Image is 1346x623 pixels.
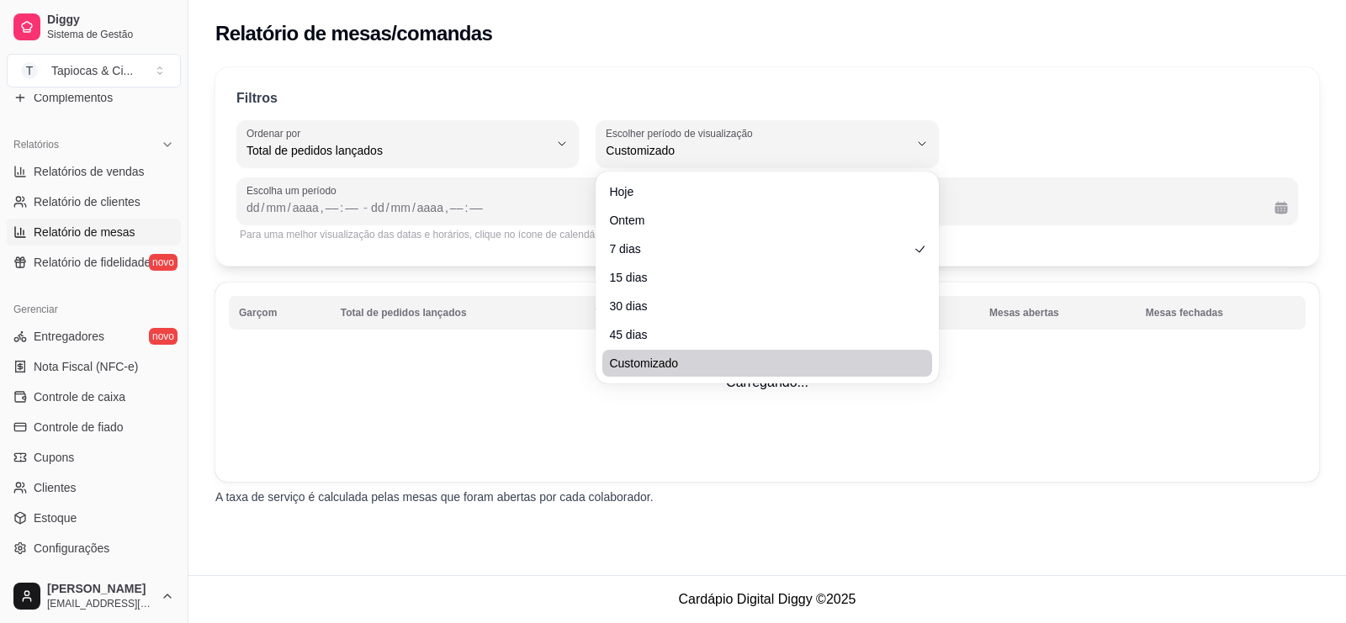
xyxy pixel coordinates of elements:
div: / [260,199,267,216]
span: Cupons [34,449,74,466]
span: Configurações [34,540,109,557]
label: Escolher período de visualização [606,126,758,140]
div: dia, Data inicial, [245,199,262,216]
div: Data inicial [246,198,360,218]
div: minuto, Data final, [468,199,485,216]
span: Escolha um período [246,184,1288,198]
span: Entregadores [34,328,104,345]
span: Sistema de Gestão [47,28,174,41]
div: mês, Data inicial, [264,199,287,216]
span: Complementos [34,89,113,106]
div: hora, Data inicial, [324,199,341,216]
span: T [21,62,38,79]
span: Relatório de clientes [34,193,140,210]
div: : [463,199,469,216]
div: mês, Data final, [389,199,412,216]
p: A taxa de serviço é calculada pelas mesas que foram abertas por cada colaborador. [215,488,1319,505]
span: Ontem [609,212,908,229]
span: Controle de fiado [34,419,124,436]
span: 30 dias [609,298,908,314]
span: Relatórios de vendas [34,163,145,180]
span: 7 dias [609,240,908,257]
div: Tapiocas & Ci ... [51,62,133,79]
div: / [411,199,417,216]
div: , [443,199,450,216]
h2: Relatório de mesas/comandas [215,20,492,47]
span: Controle de caixa [34,388,125,405]
span: Estoque [34,509,77,526]
span: Nota Fiscal (NFC-e) [34,358,138,375]
span: 45 dias [609,326,908,343]
div: Para uma melhor visualização das datas e horários, clique no ícone de calendário. [240,228,1295,241]
div: / [384,199,391,216]
span: Diggy [47,13,174,28]
span: [PERSON_NAME] [47,582,154,597]
button: Calendário [1268,194,1295,221]
div: ano, Data final, [416,199,445,216]
div: dia, Data final, [369,199,386,216]
div: Data final [371,198,1261,218]
div: hora, Data final, [448,199,465,216]
span: Total de pedidos lançados [246,142,548,159]
p: Filtros [236,88,278,108]
span: Relatórios [13,138,59,151]
span: Customizado [606,142,908,159]
span: Relatório de mesas [34,224,135,240]
span: [EMAIL_ADDRESS][DOMAIN_NAME] [47,597,154,610]
span: 15 dias [609,269,908,286]
div: : [338,199,345,216]
span: Hoje [609,183,908,200]
div: minuto, Data inicial, [343,199,360,216]
footer: Cardápio Digital Diggy © 2025 [188,575,1346,623]
div: Gerenciar [7,296,181,323]
span: Customizado [609,355,908,372]
div: / [286,199,293,216]
button: Select a team [7,54,181,87]
td: Carregando... [215,282,1319,482]
span: Relatório de fidelidade [34,254,151,271]
label: Ordenar por [246,126,306,140]
div: ano, Data inicial, [291,199,321,216]
span: Clientes [34,479,77,496]
span: - [363,198,368,218]
div: , [319,199,326,216]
